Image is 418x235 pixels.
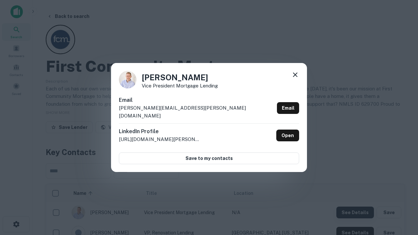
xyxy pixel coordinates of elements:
p: Vice President Mortgage Lending [142,83,218,88]
a: Email [277,102,299,114]
p: [PERSON_NAME][EMAIL_ADDRESS][PERSON_NAME][DOMAIN_NAME] [119,104,274,119]
img: 1520878720083 [119,71,137,88]
h4: [PERSON_NAME] [142,71,218,83]
a: Open [276,130,299,141]
h6: LinkedIn Profile [119,128,201,135]
iframe: Chat Widget [385,183,418,214]
h6: Email [119,96,274,104]
button: Save to my contacts [119,152,299,164]
p: [URL][DOMAIN_NAME][PERSON_NAME] [119,135,201,143]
